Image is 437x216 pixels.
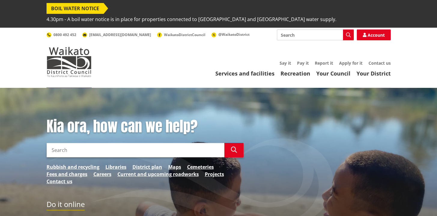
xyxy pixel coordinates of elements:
input: Search input [277,29,354,40]
img: Waikato District Council - Te Kaunihera aa Takiwaa o Waikato [47,47,92,77]
a: Account [357,29,391,40]
a: Cemeteries [187,163,214,171]
a: Fees and charges [47,171,87,178]
a: [EMAIL_ADDRESS][DOMAIN_NAME] [82,32,151,37]
a: Careers [93,171,111,178]
a: Your District [357,70,391,77]
span: BOIL WATER NOTICE [47,3,104,14]
span: @WaikatoDistrict [218,32,250,37]
a: WaikatoDistrictCouncil [157,32,205,37]
span: [EMAIL_ADDRESS][DOMAIN_NAME] [89,32,151,37]
a: 0800 492 452 [47,32,76,37]
a: District plan [132,163,162,171]
input: Search input [47,143,224,157]
h1: Kia ora, how can we help? [47,118,244,135]
a: Pay it [297,60,309,66]
a: Contact us [369,60,391,66]
a: Your Council [316,70,351,77]
h2: Do it online [47,200,85,211]
a: Maps [168,163,181,171]
a: Services and facilities [215,70,275,77]
a: Rubbish and recycling [47,163,99,171]
a: Projects [205,171,224,178]
a: Apply for it [339,60,363,66]
span: 0800 492 452 [53,32,76,37]
a: Say it [280,60,291,66]
span: 4.30pm - A boil water notice is in place for properties connected to [GEOGRAPHIC_DATA] and [GEOGR... [47,14,336,25]
a: Current and upcoming roadworks [117,171,199,178]
a: Libraries [105,163,126,171]
a: @WaikatoDistrict [211,32,250,37]
span: WaikatoDistrictCouncil [164,32,205,37]
a: Report it [315,60,333,66]
a: Contact us [47,178,72,185]
a: Recreation [281,70,310,77]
